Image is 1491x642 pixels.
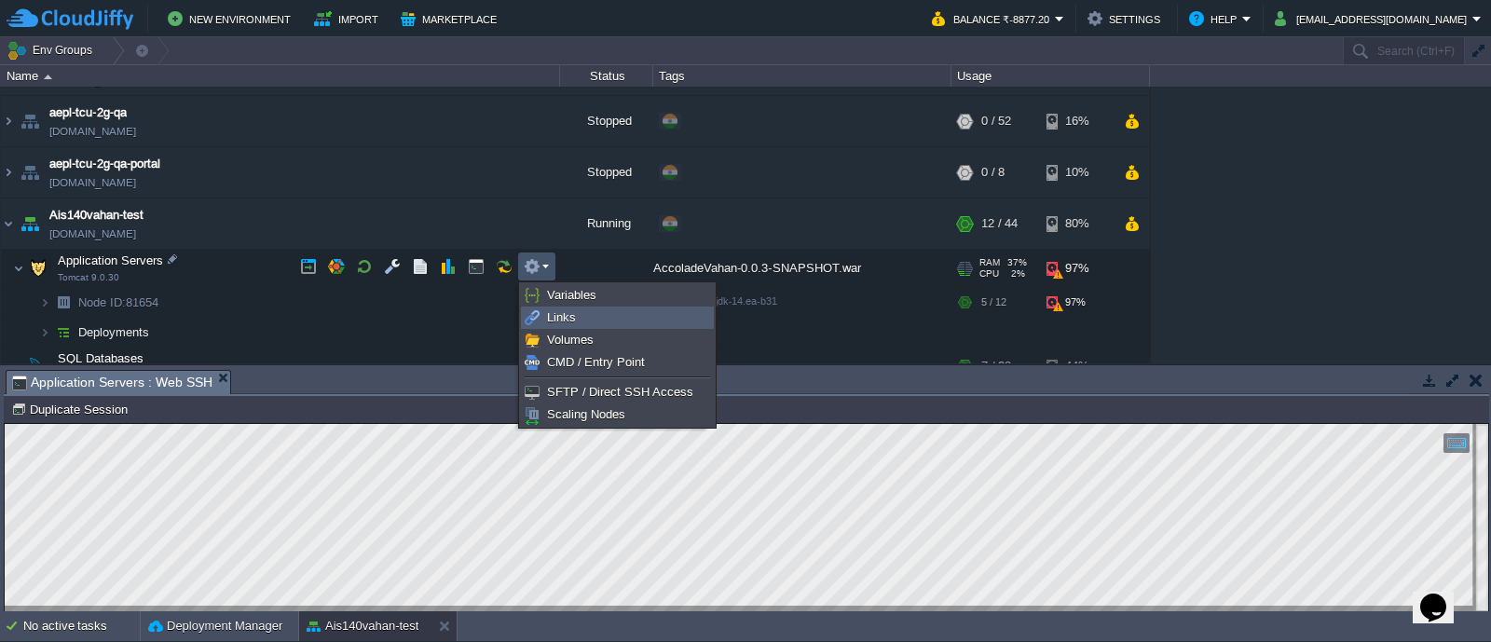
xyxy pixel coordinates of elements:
[522,404,713,425] a: Scaling Nodes
[1087,7,1166,30] button: Settings
[13,250,24,287] img: AMDAwAAAACH5BAEAAAAALAAAAAABAAEAAAICRAEAOw==
[56,253,166,268] span: Application Servers
[1275,7,1472,30] button: [EMAIL_ADDRESS][DOMAIN_NAME]
[11,401,133,417] button: Duplicate Session
[1,198,16,249] img: AMDAwAAAACH5BAEAAAAALAAAAAABAAEAAAICRAEAOw==
[50,288,76,317] img: AMDAwAAAACH5BAEAAAAALAAAAAABAAEAAAICRAEAOw==
[547,333,594,347] span: Volumes
[17,198,43,249] img: AMDAwAAAACH5BAEAAAAALAAAAAABAAEAAAICRAEAOw==
[12,371,212,394] span: Application Servers : Web SSH
[17,147,43,198] img: AMDAwAAAACH5BAEAAAAALAAAAAABAAEAAAICRAEAOw==
[50,318,76,347] img: AMDAwAAAACH5BAEAAAAALAAAAAABAAEAAAICRAEAOw==
[1046,348,1107,385] div: 44%
[25,250,51,287] img: AMDAwAAAACH5BAEAAAAALAAAAAABAAEAAAICRAEAOw==
[547,385,693,399] span: SFTP / Direct SSH Access
[1413,567,1472,623] iframe: chat widget
[560,96,653,146] div: Stopped
[56,350,146,366] span: SQL Databases
[39,288,50,317] img: AMDAwAAAACH5BAEAAAAALAAAAAABAAEAAAICRAEAOw==
[952,65,1149,87] div: Usage
[981,198,1018,249] div: 12 / 44
[1,147,16,198] img: AMDAwAAAACH5BAEAAAAALAAAAAABAAEAAAICRAEAOw==
[23,611,140,641] div: No active tasks
[653,250,951,287] div: AccoladeVahan-0.0.3-SNAPSHOT.war
[1046,147,1107,198] div: 10%
[314,7,384,30] button: Import
[561,65,652,87] div: Status
[13,348,24,385] img: AMDAwAAAACH5BAEAAAAALAAAAAABAAEAAAICRAEAOw==
[7,7,133,31] img: CloudJiffy
[17,96,43,146] img: AMDAwAAAACH5BAEAAAAALAAAAAABAAEAAAICRAEAOw==
[2,65,559,87] div: Name
[654,65,951,87] div: Tags
[7,37,99,63] button: Env Groups
[56,253,166,267] a: Application ServersTomcat 9.0.30
[1006,268,1025,280] span: 2%
[1046,198,1107,249] div: 80%
[560,147,653,198] div: Stopped
[522,330,713,350] a: Volumes
[547,355,645,369] span: CMD / Entry Point
[78,295,126,309] span: Node ID:
[49,103,127,122] a: aepl-tcu-2g-qa
[58,272,119,283] span: Tomcat 9.0.30
[401,7,502,30] button: Marketplace
[979,268,999,280] span: CPU
[547,310,576,324] span: Links
[39,318,50,347] img: AMDAwAAAACH5BAEAAAAALAAAAAABAAEAAAICRAEAOw==
[522,352,713,373] a: CMD / Entry Point
[522,285,713,306] a: Variables
[981,288,1006,317] div: 5 / 12
[1,96,16,146] img: AMDAwAAAACH5BAEAAAAALAAAAAABAAEAAAICRAEAOw==
[49,225,136,243] a: [DOMAIN_NAME]
[981,147,1005,198] div: 0 / 8
[522,382,713,403] a: SFTP / Direct SSH Access
[932,7,1055,30] button: Balance ₹-8877.20
[522,307,713,328] a: Links
[56,351,146,365] a: SQL Databases
[1007,257,1027,268] span: 37%
[76,324,152,340] a: Deployments
[49,173,136,192] a: [DOMAIN_NAME]
[1046,250,1107,287] div: 97%
[76,294,161,310] a: Node ID:81654
[1189,7,1242,30] button: Help
[547,407,625,421] span: Scaling Nodes
[76,294,161,310] span: 81654
[1046,288,1107,317] div: 97%
[981,348,1011,385] div: 7 / 32
[547,288,596,302] span: Variables
[981,96,1011,146] div: 0 / 52
[307,617,418,635] button: Ais140vahan-test
[49,206,144,225] a: Ais140vahan-test
[49,122,136,141] a: [DOMAIN_NAME]
[979,257,1000,268] span: RAM
[49,155,160,173] a: aepl-tcu-2g-qa-portal
[44,75,52,79] img: AMDAwAAAACH5BAEAAAAALAAAAAABAAEAAAICRAEAOw==
[662,295,777,307] span: 9.0.30-openjdk-14.ea-b31
[148,617,282,635] button: Deployment Manager
[560,198,653,249] div: Running
[1046,96,1107,146] div: 16%
[25,348,51,385] img: AMDAwAAAACH5BAEAAAAALAAAAAABAAEAAAICRAEAOw==
[168,7,296,30] button: New Environment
